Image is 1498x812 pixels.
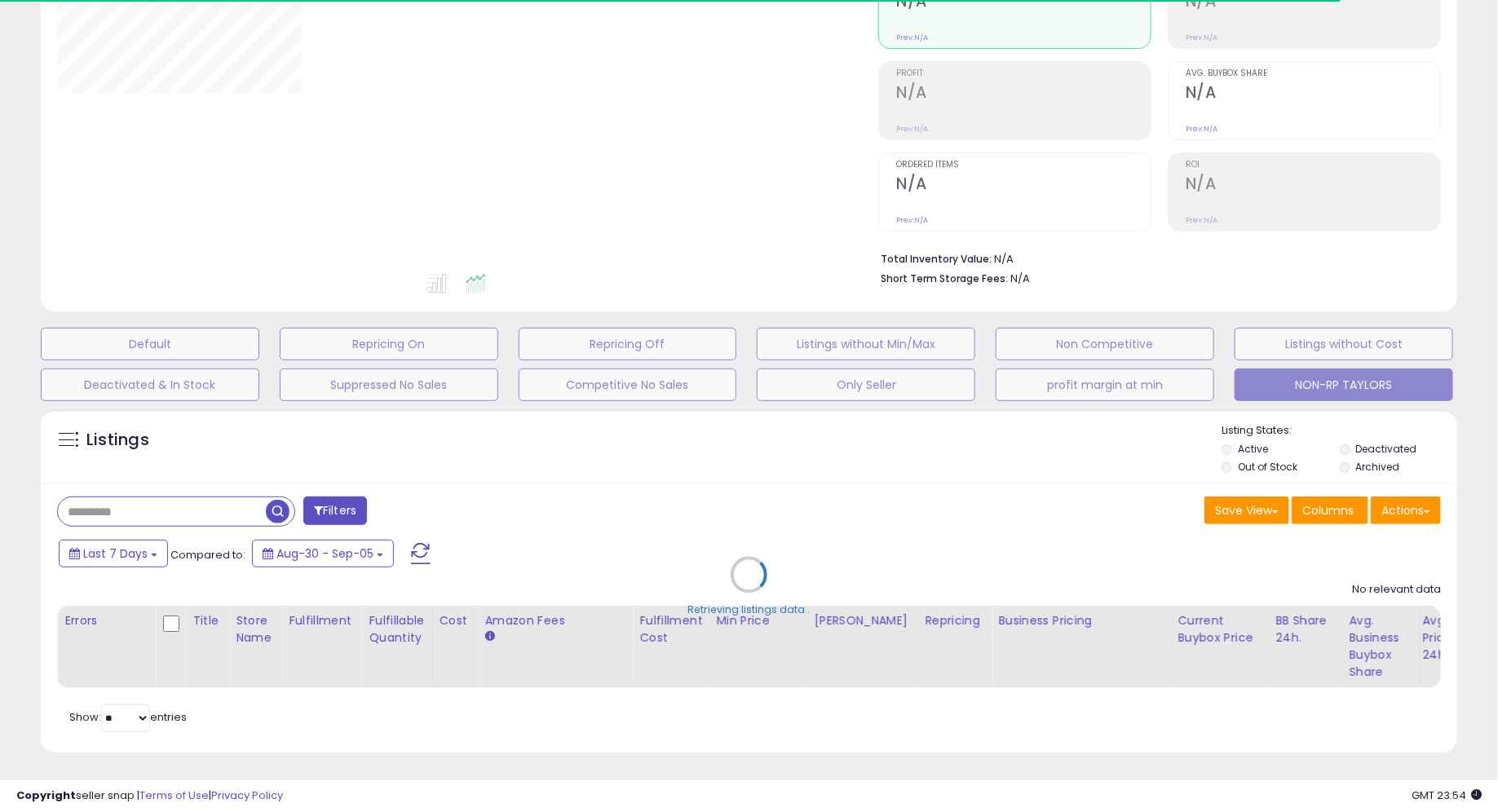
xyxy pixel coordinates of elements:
h2: N/A [896,174,1151,196]
small: Prev: N/A [1186,124,1217,134]
a: Terms of Use [139,788,209,803]
h2: N/A [1186,83,1440,105]
b: Total Inventory Value: [881,252,992,266]
span: Profit [896,69,1151,78]
span: N/A [1010,271,1030,286]
button: Repricing On [280,328,498,360]
a: Privacy Policy [211,788,283,803]
button: Repricing Off [519,328,737,360]
h2: N/A [896,83,1151,105]
span: Avg. Buybox Share [1186,69,1440,78]
button: Non Competitive [996,328,1214,360]
button: Deactivated & In Stock [41,368,259,401]
button: Listings without Min/Max [757,328,975,360]
small: Prev: N/A [896,124,928,134]
button: Only Seller [757,368,975,401]
button: Competitive No Sales [519,368,737,401]
li: N/A [881,248,1429,267]
button: NON-RP TAYLORS [1235,368,1453,401]
b: Short Term Storage Fees: [881,271,1008,285]
small: Prev: N/A [896,215,928,225]
span: Ordered Items [896,161,1151,170]
div: seller snap | | [16,788,283,804]
button: Listings without Cost [1235,328,1453,360]
div: Retrieving listings data.. [688,603,811,618]
button: Default [41,328,259,360]
h2: N/A [1186,174,1440,196]
small: Prev: N/A [1186,33,1217,42]
small: Prev: N/A [896,33,928,42]
button: Suppressed No Sales [280,368,498,401]
span: 2025-09-13 23:54 GMT [1412,788,1482,803]
strong: Copyright [16,788,76,803]
small: Prev: N/A [1186,215,1217,225]
button: profit margin at min [996,368,1214,401]
span: ROI [1186,161,1440,170]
